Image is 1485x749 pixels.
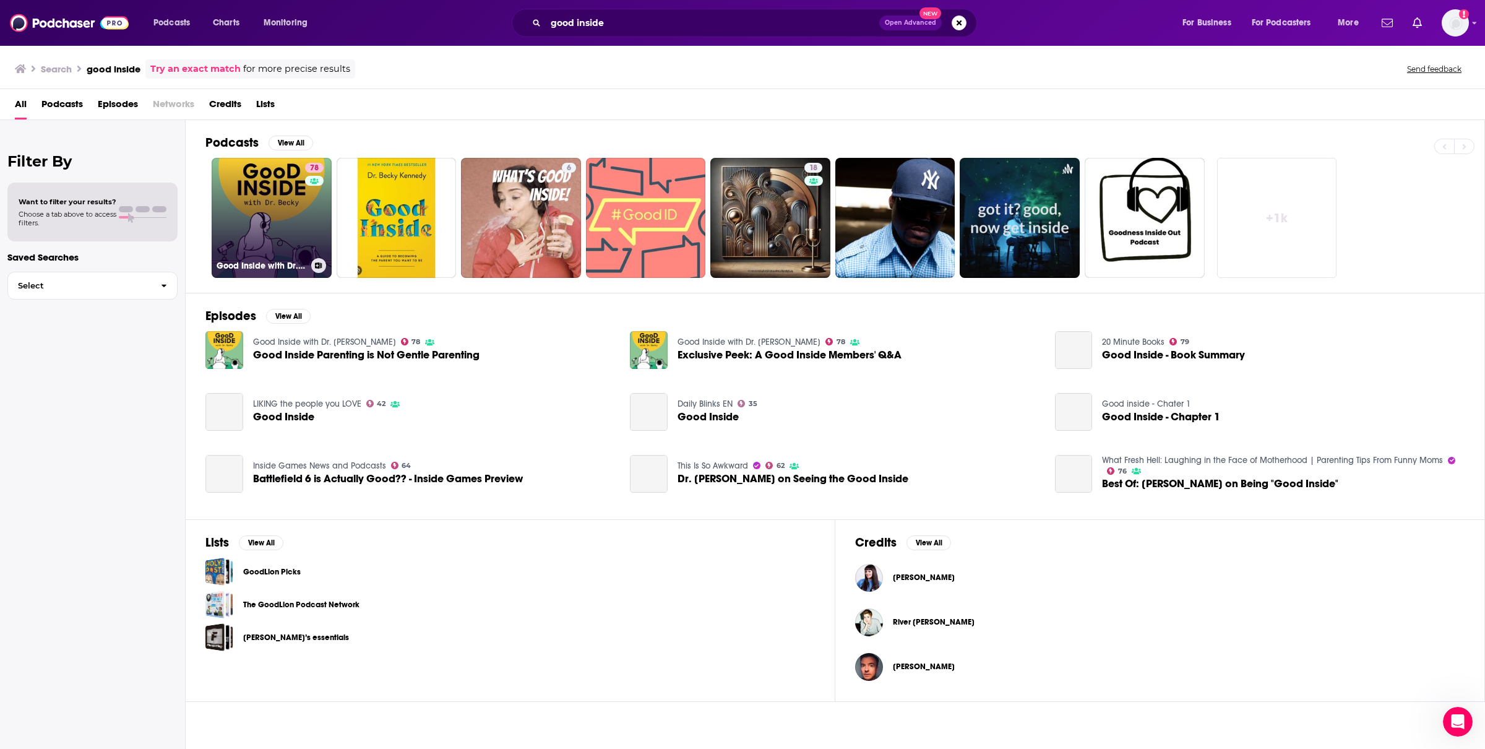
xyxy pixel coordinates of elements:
span: New [919,7,942,19]
h3: Search [41,63,72,75]
a: Good Inside - Chapter 1 [1102,412,1220,422]
img: Good Inside Parenting is Not Gentle Parenting [205,331,243,369]
button: Select [7,272,178,300]
div: Search podcasts, credits, & more... [523,9,989,37]
a: Good Inside with Dr. Becky [678,337,820,347]
a: Good Inside [253,412,314,422]
a: PodcastsView All [205,135,313,150]
a: Dr. Becky on Seeing the Good Inside [678,474,908,484]
a: Podcasts [41,94,83,119]
span: 79 [1181,339,1189,345]
a: Show notifications dropdown [1408,12,1427,33]
h2: Podcasts [205,135,259,150]
h2: Filter By [7,152,178,170]
button: View All [269,136,313,150]
button: open menu [1329,13,1374,33]
span: Want to filter your results? [19,197,116,206]
span: 64 [402,463,411,469]
a: Lisa Lippman [855,564,883,592]
a: Best Of: Dr. Becky Kennedy on Being "Good Inside" [1102,478,1338,489]
span: 78 [411,339,420,345]
a: Podchaser - Follow, Share and Rate Podcasts [10,11,129,35]
span: [PERSON_NAME] [893,573,955,582]
a: River Donaghey [855,608,883,636]
a: Lisa Lippman [893,573,955,582]
span: Best Of: [PERSON_NAME] on Being "Good Inside" [1102,478,1338,489]
a: GoodLion Picks [205,558,233,586]
span: 78 [837,339,845,345]
a: Adrian Byrne [893,662,955,672]
svg: Add a profile image [1459,9,1469,19]
p: Saved Searches [7,251,178,263]
span: For Business [1182,14,1231,32]
button: Send feedback [1403,64,1465,74]
a: 62 [765,462,785,469]
a: 35 [738,400,757,407]
a: Battlefield 6 is Actually Good?? - Inside Games Preview [205,455,243,493]
button: Show profile menu [1442,9,1469,37]
img: Adrian Byrne [855,653,883,681]
span: River [PERSON_NAME] [893,617,975,627]
h3: Good Inside with Dr. [PERSON_NAME] [217,261,306,271]
span: 62 [777,463,785,469]
a: Good Inside [678,412,739,422]
span: Episodes [98,94,138,119]
span: 35 [749,401,757,407]
h3: good inside [87,63,140,75]
a: 79 [1169,338,1189,345]
button: open menu [1244,13,1329,33]
a: Try an exact match [150,62,241,76]
h2: Episodes [205,308,256,324]
a: All [15,94,27,119]
span: Logged in as kberger [1442,9,1469,37]
a: 6 [562,163,576,173]
a: 78 [305,163,324,173]
a: Battlefield 6 is Actually Good?? - Inside Games Preview [253,474,523,484]
a: Charts [205,13,247,33]
iframe: Intercom live chat [1443,707,1473,737]
a: 78 [825,338,845,345]
a: This Is So Awkward [678,461,748,471]
a: +1k [1217,158,1337,278]
a: Show notifications dropdown [1377,12,1398,33]
span: Open Advanced [885,20,936,26]
img: User Profile [1442,9,1469,37]
a: Good Inside - Chapter 1 [1055,393,1093,431]
button: River DonagheyRiver Donaghey [855,602,1465,642]
button: View All [906,535,951,550]
button: View All [266,309,311,324]
a: LIKING the people you LOVE [253,399,361,409]
button: Adrian ByrneAdrian Byrne [855,647,1465,686]
img: Exclusive Peek: A Good Inside Members' Q&A [630,331,668,369]
a: The GoodLion Podcast Network [205,591,233,618]
span: 42 [377,401,385,407]
button: open menu [255,13,324,33]
button: Lisa LippmanLisa Lippman [855,558,1465,597]
a: Dr. Becky on Seeing the Good Inside [630,455,668,493]
a: Tom’s essentials [205,623,233,651]
a: Exclusive Peek: A Good Inside Members' Q&A [678,350,902,360]
a: [PERSON_NAME]’s essentials [243,631,349,644]
span: Choose a tab above to access filters. [19,210,116,227]
button: open menu [1174,13,1247,33]
a: Best Of: Dr. Becky Kennedy on Being "Good Inside" [1055,455,1093,493]
span: More [1338,14,1359,32]
a: Good Inside - Book Summary [1102,350,1245,360]
span: 6 [567,162,571,175]
span: 76 [1118,469,1127,474]
a: Good Inside Parenting is Not Gentle Parenting [253,350,480,360]
span: Networks [153,94,194,119]
span: Select [8,282,151,290]
a: The GoodLion Podcast Network [243,598,359,612]
a: What Fresh Hell: Laughing in the Face of Motherhood | Parenting Tips From Funny Moms [1102,455,1443,465]
a: River Donaghey [893,617,975,627]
